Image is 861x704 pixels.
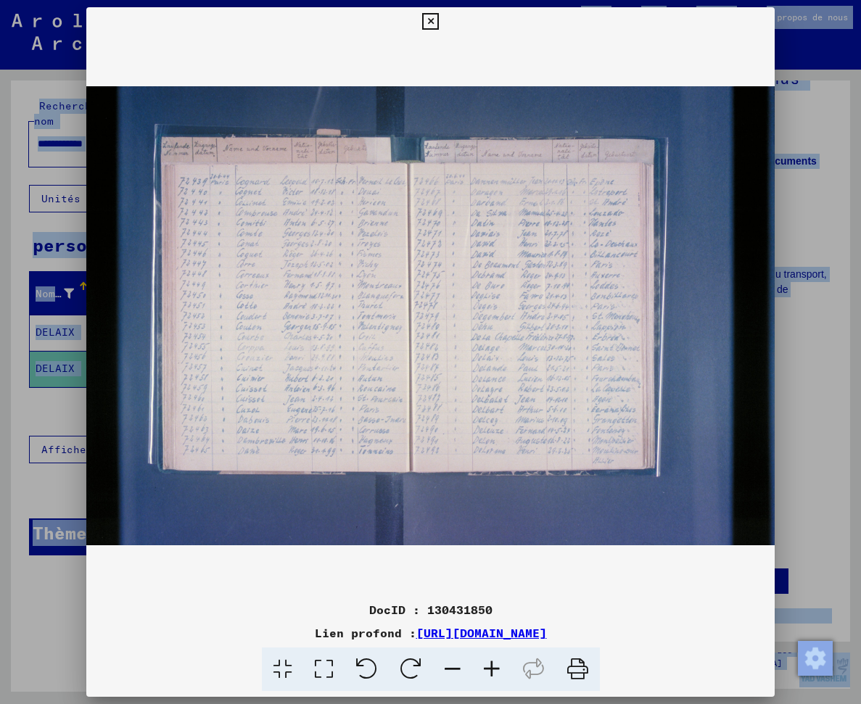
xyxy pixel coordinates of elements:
img: Modifier le consentement [798,641,833,676]
font: Lien profond : [315,626,416,640]
img: 001.jpg [86,36,775,595]
font: DocID : 130431850 [369,602,493,617]
a: [URL][DOMAIN_NAME] [416,626,547,640]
